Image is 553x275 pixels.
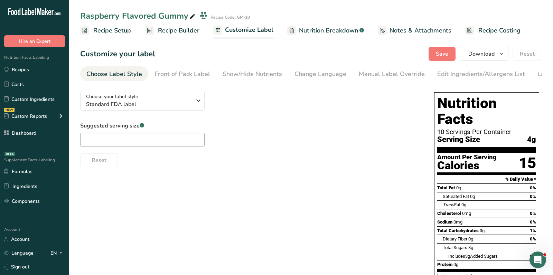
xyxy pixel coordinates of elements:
span: Recipe Costing [478,26,521,35]
button: Reset [80,153,118,167]
span: 3g [468,245,473,250]
div: Show/Hide Nutrients [223,69,282,79]
div: NEW [4,108,15,112]
a: Language [4,247,34,259]
div: Calories [437,161,497,171]
span: 0g [461,202,466,207]
span: Nutrition Breakdown [299,26,358,35]
span: Saturated Fat [443,194,469,199]
span: 0mg [453,219,462,225]
span: Protein [437,262,452,267]
section: % Daily Value * [437,175,536,183]
div: EN [50,249,65,257]
h1: Customize your label [80,48,155,60]
span: 0% [530,236,536,241]
span: Includes Added Sugars [448,254,498,259]
span: Total Carbohydrates [437,228,479,233]
div: Manual Label Override [359,69,425,79]
button: Choose your label style Standard FDA label [80,91,205,111]
span: Cholesterol [437,211,461,216]
iframe: Intercom live chat [529,252,546,268]
button: Hire an Expert [4,35,65,47]
div: Recipe Code: GM-10 [210,14,250,20]
a: Recipe Setup [80,23,131,38]
span: 0g [468,236,473,241]
span: 0g [456,185,461,190]
div: Choose Label Style [86,69,142,79]
span: 4g [527,135,536,144]
span: Dietary Fiber [443,236,467,241]
a: Notes & Attachments [378,23,451,38]
span: Reset [92,156,106,164]
span: Total Fat [437,185,455,190]
span: 3g [465,254,470,259]
span: Choose your label style [86,93,138,100]
div: Change Language [294,69,346,79]
span: 3g [480,228,485,233]
span: Reset [520,50,535,58]
label: Suggested serving size [80,122,205,130]
span: Standard FDA label [86,100,191,108]
i: Trans [443,202,454,207]
span: 0% [530,211,536,216]
span: 0% [530,185,536,190]
div: 10 Servings Per Container [437,129,536,135]
span: 0mg [462,211,471,216]
span: Save [436,50,448,58]
span: 0% [530,219,536,225]
a: Customize Label [213,22,273,39]
div: Amount Per Serving [437,154,497,161]
span: Notes & Attachments [390,26,451,35]
span: Fat [443,202,460,207]
span: Recipe Setup [93,26,131,35]
div: Raspberry Flavored Gummy [80,10,197,22]
span: Sodium [437,219,452,225]
span: Serving Size [437,135,480,144]
div: BETA [4,152,15,156]
span: 0% [530,194,536,199]
span: Download [468,50,495,58]
h1: Nutrition Facts [437,95,536,127]
span: Customize Label [225,25,273,35]
a: Recipe Builder [145,23,199,38]
button: Reset [513,47,542,61]
button: Download [460,47,508,61]
div: Custom Reports [4,113,47,120]
button: Save [429,47,456,61]
span: Recipe Builder [158,26,199,35]
span: 0g [453,262,458,267]
span: Total Sugars [443,245,467,250]
div: 15 [519,154,536,172]
a: Recipe Costing [465,23,521,38]
a: Nutrition Breakdown [287,23,364,38]
span: 1% [530,228,536,233]
div: Front of Pack Label [154,69,210,79]
span: 0g [470,194,475,199]
div: Edit Ingredients/Allergens List [437,69,525,79]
